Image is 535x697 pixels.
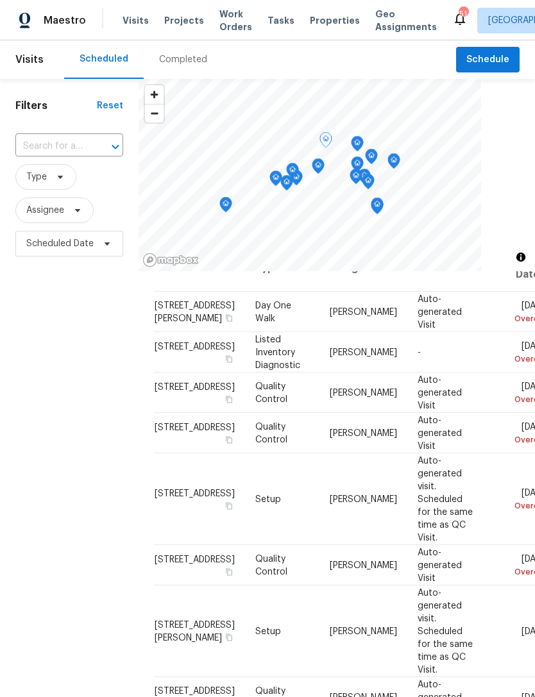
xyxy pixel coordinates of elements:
button: Open [106,138,124,156]
span: Day One Walk [255,301,291,323]
span: [STREET_ADDRESS][PERSON_NAME] [155,620,235,642]
span: Quality Control [255,554,287,576]
div: Map marker [312,158,325,178]
span: Projects [164,14,204,27]
button: Zoom in [145,85,164,104]
span: Assignee [26,204,64,217]
div: Map marker [280,175,293,195]
span: [PERSON_NAME] [330,348,397,357]
span: Auto-generated visit. Scheduled for the same time as QC Visit. [418,456,473,542]
span: Zoom out [145,105,164,122]
div: Map marker [358,169,371,189]
div: Map marker [319,132,332,152]
span: [STREET_ADDRESS][PERSON_NAME] [155,301,235,323]
span: [PERSON_NAME] [330,560,397,569]
span: Visits [15,46,44,74]
button: Copy Address [223,393,235,405]
span: [STREET_ADDRESS] [155,382,235,391]
span: Maestro [44,14,86,27]
div: Map marker [387,153,400,173]
div: Map marker [365,149,378,169]
div: Reset [97,99,123,112]
span: Visits [123,14,149,27]
div: Completed [159,53,207,66]
div: Map marker [371,197,384,217]
div: Map marker [350,169,362,189]
span: [PERSON_NAME] [330,307,397,316]
span: Toggle attribution [517,250,525,264]
span: Auto-generated Visit [418,416,462,450]
span: Geo Assignments [375,8,437,33]
span: [PERSON_NAME] [330,428,397,437]
span: Quality Control [255,422,287,444]
button: Copy Address [223,500,235,511]
span: [STREET_ADDRESS] [155,423,235,432]
span: Listed Inventory Diagnostic [255,335,300,369]
button: Copy Address [223,353,235,364]
span: Auto-generated Visit [418,548,462,582]
span: [PERSON_NAME] [330,494,397,503]
span: Setup [255,626,281,635]
span: Scheduled Date [26,237,94,250]
button: Copy Address [223,631,235,642]
span: [STREET_ADDRESS] [155,342,235,351]
span: [PERSON_NAME] [330,626,397,635]
span: Type [26,171,47,183]
button: Copy Address [223,433,235,445]
h1: Filters [15,99,97,112]
span: Setup [255,494,281,503]
button: Toggle attribution [513,249,529,265]
span: [STREET_ADDRESS] [155,489,235,498]
canvas: Map [139,79,481,271]
span: - [418,348,421,357]
span: Tasks [267,16,294,25]
div: Map marker [362,174,375,194]
span: Auto-generated Visit [418,294,462,329]
div: Scheduled [80,53,128,65]
div: Map marker [351,136,364,156]
button: Copy Address [223,312,235,323]
div: Map marker [219,197,232,217]
span: [STREET_ADDRESS] [155,555,235,564]
span: Schedule [466,52,509,68]
div: Map marker [269,171,282,190]
span: Auto-generated Visit [418,375,462,410]
span: Quality Control [255,382,287,403]
span: [PERSON_NAME] [330,388,397,397]
span: Auto-generated visit. Scheduled for the same time as QC Visit. [418,588,473,674]
span: Properties [310,14,360,27]
a: Mapbox homepage [142,253,199,267]
div: 51 [459,8,468,21]
div: Map marker [286,163,299,183]
button: Copy Address [223,566,235,577]
button: Schedule [456,47,520,73]
button: Zoom out [145,104,164,122]
span: Work Orders [219,8,252,33]
div: Map marker [351,156,364,176]
input: Search for an address... [15,137,87,156]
